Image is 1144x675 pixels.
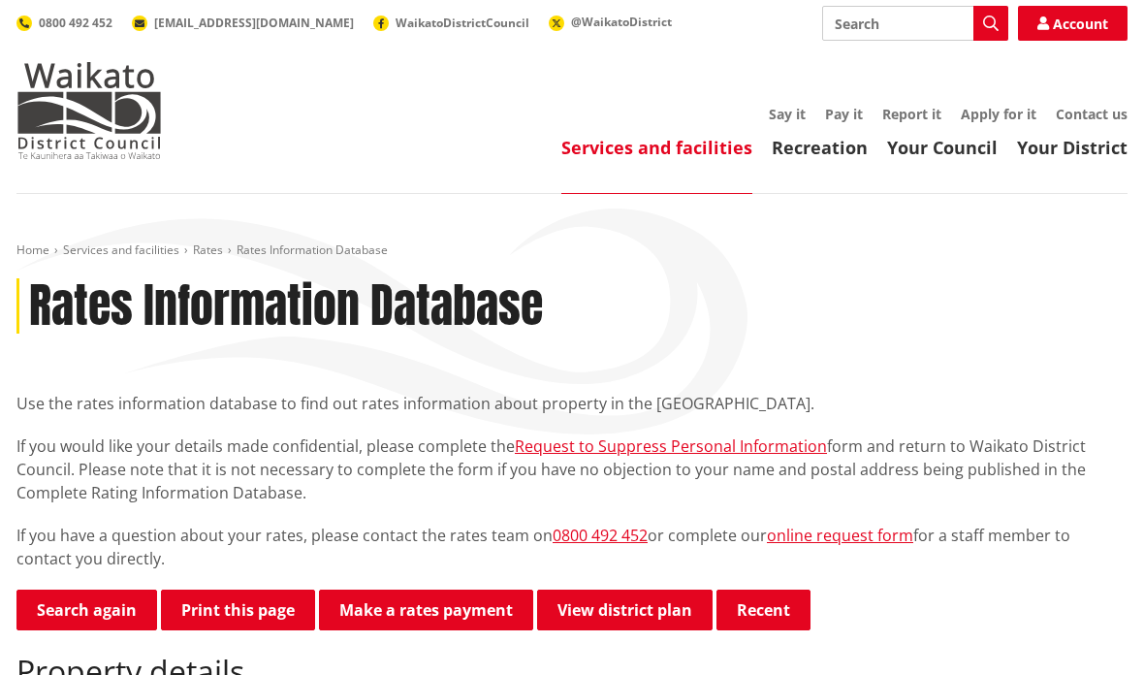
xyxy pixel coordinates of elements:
span: WaikatoDistrictCouncil [396,15,529,31]
a: Home [16,241,49,258]
a: View district plan [537,590,713,630]
a: Request to Suppress Personal Information [515,435,827,457]
a: Recreation [772,136,868,159]
span: 0800 492 452 [39,15,112,31]
button: Recent [716,590,810,630]
span: Rates Information Database [237,241,388,258]
img: Waikato District Council - Te Kaunihera aa Takiwaa o Waikato [16,62,162,159]
a: Apply for it [961,105,1036,123]
h1: Rates Information Database [29,278,543,335]
a: Your Council [887,136,998,159]
nav: breadcrumb [16,242,1128,259]
a: Rates [193,241,223,258]
a: online request form [767,525,913,546]
a: @WaikatoDistrict [549,14,672,30]
a: Services and facilities [63,241,179,258]
p: If you have a question about your rates, please contact the rates team on or complete our for a s... [16,524,1128,570]
span: [EMAIL_ADDRESS][DOMAIN_NAME] [154,15,354,31]
button: Print this page [161,590,315,630]
a: Your District [1017,136,1128,159]
span: @WaikatoDistrict [571,14,672,30]
a: Report it [882,105,941,123]
a: Contact us [1056,105,1128,123]
a: 0800 492 452 [553,525,648,546]
a: WaikatoDistrictCouncil [373,15,529,31]
a: Account [1018,6,1128,41]
a: Pay it [825,105,863,123]
p: Use the rates information database to find out rates information about property in the [GEOGRAPHI... [16,392,1128,415]
a: Search again [16,590,157,630]
a: Say it [769,105,806,123]
input: Search input [822,6,1008,41]
a: [EMAIL_ADDRESS][DOMAIN_NAME] [132,15,354,31]
a: 0800 492 452 [16,15,112,31]
a: Services and facilities [561,136,752,159]
a: Make a rates payment [319,590,533,630]
p: If you would like your details made confidential, please complete the form and return to Waikato ... [16,434,1128,504]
